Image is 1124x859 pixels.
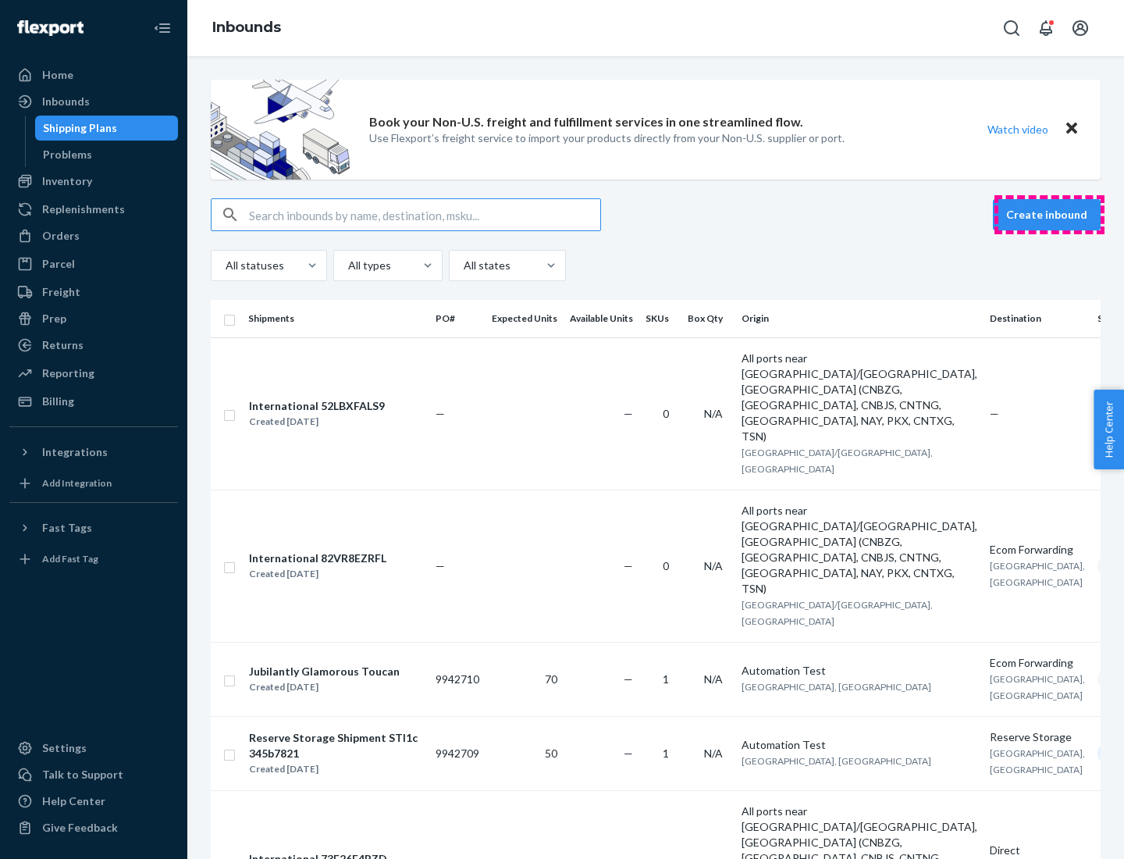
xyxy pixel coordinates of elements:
[429,642,486,716] td: 9942710
[35,116,179,141] a: Shipping Plans
[9,333,178,358] a: Returns
[742,755,931,767] span: [GEOGRAPHIC_DATA], [GEOGRAPHIC_DATA]
[42,740,87,756] div: Settings
[369,113,803,131] p: Book your Non-U.S. freight and fulfillment services in one streamlined flow.
[486,300,564,337] th: Expected Units
[9,197,178,222] a: Replenishments
[704,672,723,686] span: N/A
[990,673,1085,701] span: [GEOGRAPHIC_DATA], [GEOGRAPHIC_DATA]
[147,12,178,44] button: Close Navigation
[663,407,669,420] span: 0
[663,747,669,760] span: 1
[742,681,931,693] span: [GEOGRAPHIC_DATA], [GEOGRAPHIC_DATA]
[42,365,94,381] div: Reporting
[249,414,385,429] div: Created [DATE]
[9,280,178,305] a: Freight
[9,515,178,540] button: Fast Tags
[624,559,633,572] span: —
[990,407,999,420] span: —
[200,5,293,51] ol: breadcrumbs
[624,672,633,686] span: —
[42,820,118,836] div: Give Feedback
[1094,390,1124,469] button: Help Center
[43,147,92,162] div: Problems
[624,747,633,760] span: —
[545,747,557,760] span: 50
[212,19,281,36] a: Inbounds
[462,258,464,273] input: All states
[9,789,178,814] a: Help Center
[43,120,117,136] div: Shipping Plans
[9,223,178,248] a: Orders
[42,520,92,536] div: Fast Tags
[249,664,400,679] div: Jubilantly Glamorous Toucan
[9,440,178,465] button: Integrations
[742,503,977,597] div: All ports near [GEOGRAPHIC_DATA]/[GEOGRAPHIC_DATA], [GEOGRAPHIC_DATA] (CNBZG, [GEOGRAPHIC_DATA], ...
[996,12,1027,44] button: Open Search Box
[436,559,445,572] span: —
[735,300,983,337] th: Origin
[9,361,178,386] a: Reporting
[9,762,178,787] a: Talk to Support
[249,199,600,230] input: Search inbounds by name, destination, msku...
[42,256,75,272] div: Parcel
[639,300,681,337] th: SKUs
[9,547,178,572] a: Add Fast Tag
[42,94,90,109] div: Inbounds
[742,663,977,679] div: Automation Test
[993,199,1101,230] button: Create inbound
[242,300,429,337] th: Shipments
[742,599,933,627] span: [GEOGRAPHIC_DATA]/[GEOGRAPHIC_DATA], [GEOGRAPHIC_DATA]
[42,476,112,490] div: Add Integration
[977,118,1058,141] button: Watch video
[42,552,98,565] div: Add Fast Tag
[42,228,80,244] div: Orders
[704,407,723,420] span: N/A
[429,716,486,790] td: 9942709
[249,398,385,414] div: International 52LBXFALS9
[663,672,669,686] span: 1
[1030,12,1062,44] button: Open notifications
[990,729,1085,745] div: Reserve Storage
[436,407,445,420] span: —
[564,300,639,337] th: Available Units
[42,793,105,809] div: Help Center
[9,815,178,840] button: Give Feedback
[249,730,422,761] div: Reserve Storage Shipment STI1c345b7821
[249,761,422,777] div: Created [DATE]
[704,747,723,760] span: N/A
[42,394,74,409] div: Billing
[224,258,226,273] input: All statuses
[429,300,486,337] th: PO#
[9,251,178,276] a: Parcel
[42,67,73,83] div: Home
[704,559,723,572] span: N/A
[369,130,845,146] p: Use Flexport’s freight service to import your products directly from your Non-U.S. supplier or port.
[9,306,178,331] a: Prep
[9,169,178,194] a: Inventory
[681,300,735,337] th: Box Qty
[624,407,633,420] span: —
[742,737,977,753] div: Automation Test
[9,389,178,414] a: Billing
[990,843,1085,858] div: Direct
[42,444,108,460] div: Integrations
[9,89,178,114] a: Inbounds
[42,337,84,353] div: Returns
[347,258,348,273] input: All types
[42,284,80,300] div: Freight
[249,679,400,695] div: Created [DATE]
[42,201,125,217] div: Replenishments
[742,351,977,444] div: All ports near [GEOGRAPHIC_DATA]/[GEOGRAPHIC_DATA], [GEOGRAPHIC_DATA] (CNBZG, [GEOGRAPHIC_DATA], ...
[990,542,1085,558] div: Ecom Forwarding
[9,62,178,87] a: Home
[983,300,1091,337] th: Destination
[545,672,557,686] span: 70
[990,655,1085,671] div: Ecom Forwarding
[35,142,179,167] a: Problems
[9,736,178,761] a: Settings
[249,566,386,582] div: Created [DATE]
[42,311,66,326] div: Prep
[17,20,84,36] img: Flexport logo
